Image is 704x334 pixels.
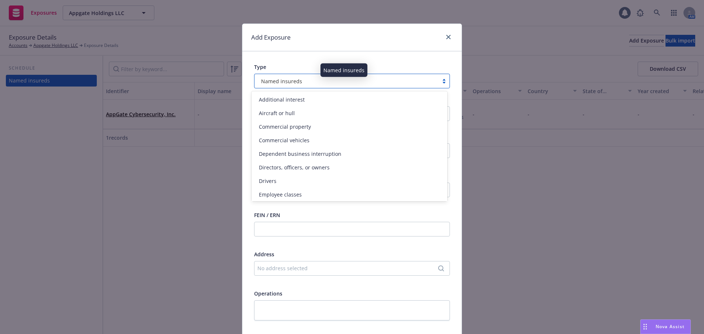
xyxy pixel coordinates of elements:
[251,33,291,42] h1: Add Exposure
[259,177,276,185] span: Drivers
[259,191,302,198] span: Employee classes
[641,320,650,334] div: Drag to move
[254,63,266,70] span: Type
[640,319,691,334] button: Nova Assist
[261,77,302,85] span: Named insureds
[254,261,450,276] button: No address selected
[254,251,274,258] span: Address
[254,212,280,219] span: FEIN / ERN
[254,290,282,297] span: Operations
[259,109,295,117] span: Aircraft or hull
[656,323,685,330] span: Nova Assist
[258,77,435,85] span: Named insureds
[438,265,444,271] svg: Search
[259,164,330,171] span: Directors, officers, or owners
[259,123,311,131] span: Commercial property
[259,136,309,144] span: Commercial vehicles
[444,33,453,41] a: close
[259,96,305,103] span: Additional interest
[257,264,439,272] div: No address selected
[259,150,341,158] span: Dependent business interruption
